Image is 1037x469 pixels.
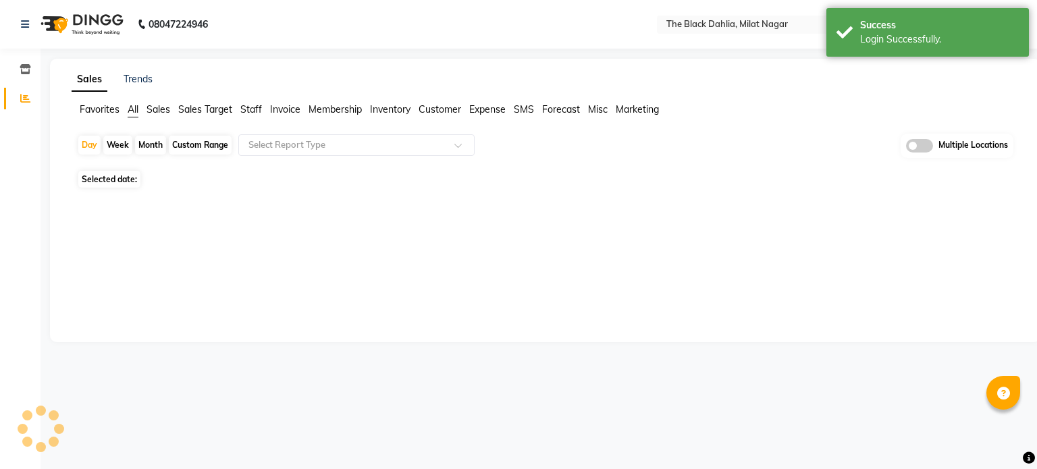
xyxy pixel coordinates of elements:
span: SMS [514,103,534,115]
span: Staff [240,103,262,115]
span: Multiple Locations [938,139,1008,153]
span: All [128,103,138,115]
span: Inventory [370,103,410,115]
img: logo [34,5,127,43]
div: Week [103,136,132,155]
div: Month [135,136,166,155]
span: Sales [147,103,170,115]
span: Marketing [616,103,659,115]
a: Sales [72,67,107,92]
span: Invoice [270,103,300,115]
span: Expense [469,103,506,115]
span: Membership [309,103,362,115]
div: Custom Range [169,136,232,155]
a: Trends [124,73,153,85]
div: Day [78,136,101,155]
b: 08047224946 [149,5,208,43]
span: Customer [419,103,461,115]
span: Sales Target [178,103,232,115]
span: Misc [588,103,608,115]
span: Selected date: [78,171,140,188]
div: Login Successfully. [860,32,1019,47]
span: Forecast [542,103,580,115]
span: Favorites [80,103,119,115]
div: Success [860,18,1019,32]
